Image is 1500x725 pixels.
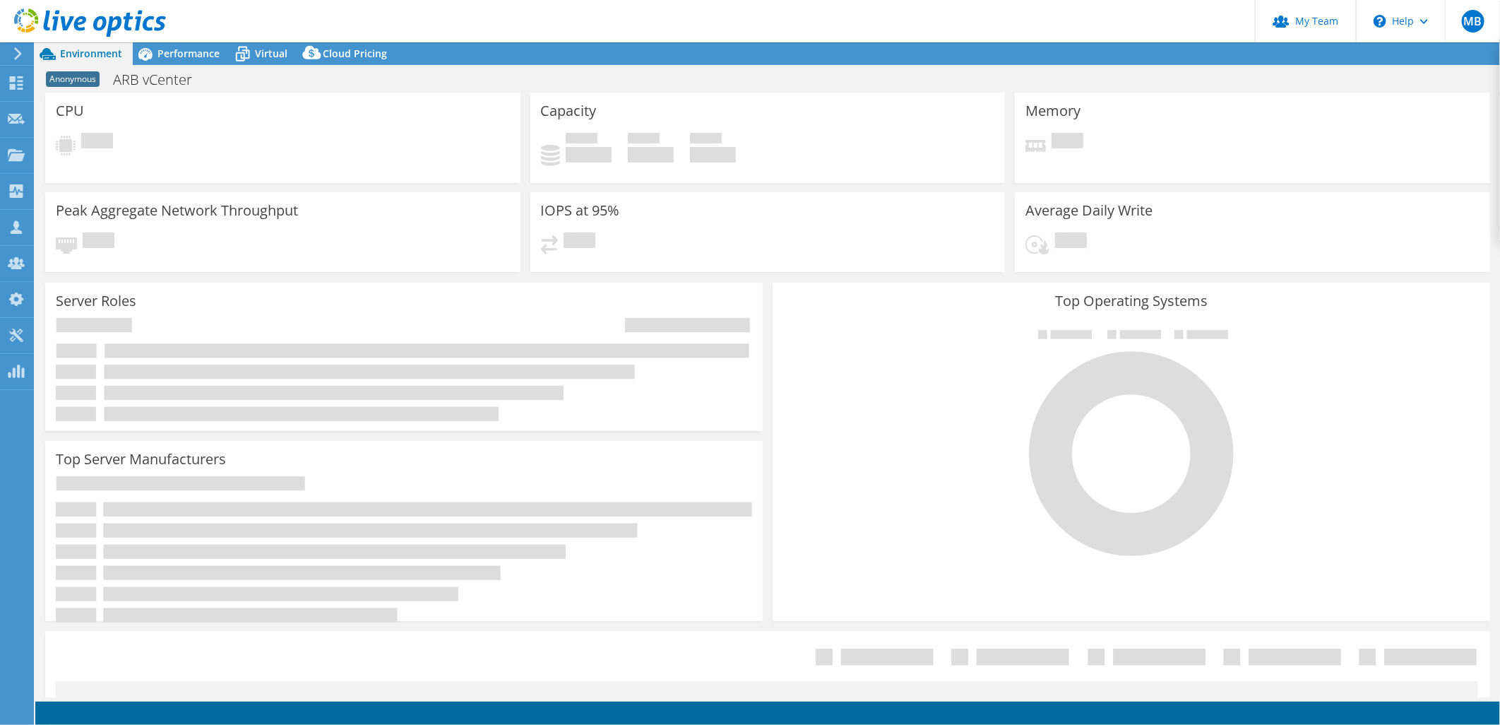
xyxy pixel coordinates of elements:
h3: Peak Aggregate Network Throughput [56,203,298,218]
span: Pending [1055,232,1087,252]
h1: ARB vCenter [107,72,214,88]
span: Performance [157,47,220,60]
span: Pending [83,232,114,252]
h3: Memory [1025,103,1081,119]
span: Anonymous [46,71,100,87]
h3: Average Daily Write [1025,203,1153,218]
svg: \n [1374,15,1386,28]
span: Used [566,133,597,147]
span: Pending [1052,133,1083,152]
h3: Top Operating Systems [783,293,1480,309]
span: Total [690,133,722,147]
h4: 0 GiB [690,147,736,163]
span: Pending [81,133,113,152]
h4: 0 GiB [628,147,674,163]
span: Free [628,133,660,147]
h3: Server Roles [56,293,136,309]
span: Cloud Pricing [323,47,387,60]
span: Pending [564,232,595,252]
h3: Top Server Manufacturers [56,452,226,467]
h3: Capacity [541,103,597,119]
span: Environment [60,47,122,60]
h3: IOPS at 95% [541,203,620,218]
h3: CPU [56,103,84,119]
span: MB [1462,10,1484,33]
h4: 0 GiB [566,147,612,163]
span: Virtual [255,47,287,60]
